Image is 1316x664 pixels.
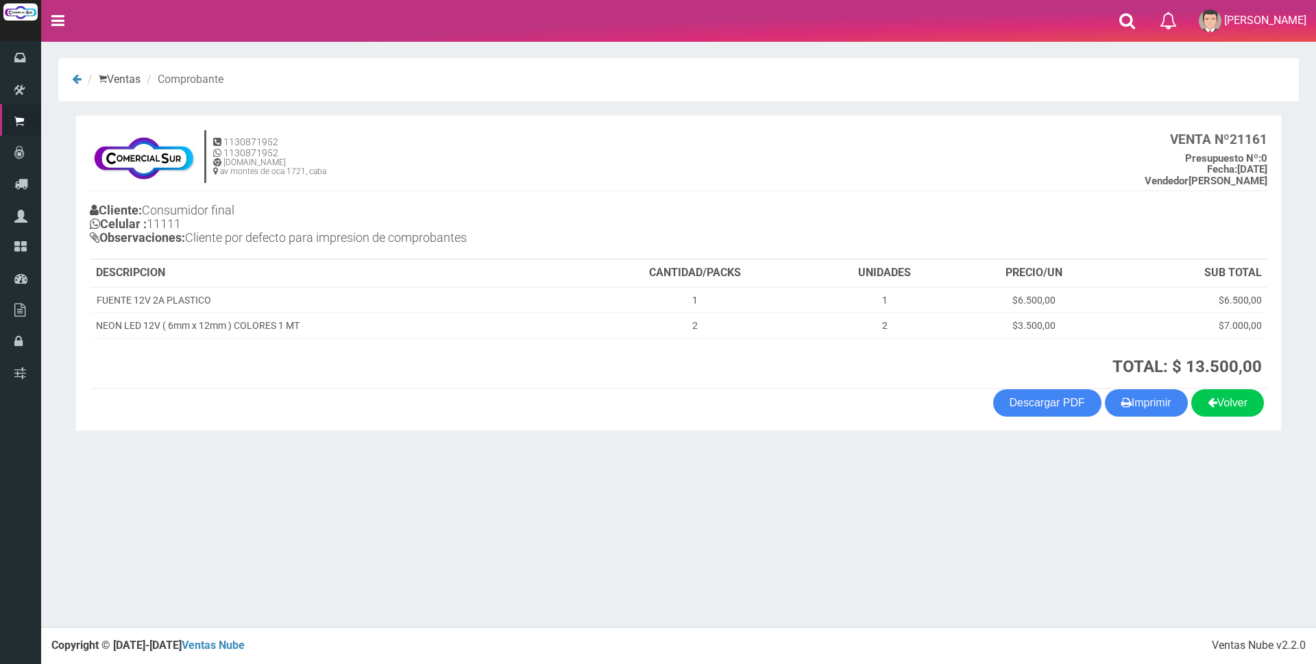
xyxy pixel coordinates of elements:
td: FUENTE 12V 2A PLASTICO [90,287,578,313]
th: PRECIO/UN [957,260,1111,287]
b: 0 [1185,152,1267,164]
td: $3.500,00 [957,312,1111,338]
b: Cliente: [90,203,142,217]
b: [DATE] [1207,163,1267,175]
img: Logo grande [3,3,38,21]
b: [PERSON_NAME] [1145,175,1267,187]
td: 2 [812,312,957,338]
b: 21161 [1170,132,1267,147]
th: DESCRIPCION [90,260,578,287]
td: 1 [578,287,812,313]
h4: Consumidor final 11111 Cliente por defecto para impresion de comprobantes [90,200,679,251]
li: Comprobante [143,72,223,88]
td: NEON LED 12V ( 6mm x 12mm ) COLORES 1 MT [90,312,578,338]
button: Imprimir [1105,389,1188,417]
a: Ventas Nube [182,639,245,652]
td: 2 [578,312,812,338]
td: $6.500,00 [1112,287,1267,313]
strong: Copyright © [DATE]-[DATE] [51,639,245,652]
h5: 1130871952 1130871952 [213,137,326,158]
strong: Fecha: [1207,163,1237,175]
b: Observaciones: [90,230,185,245]
th: UNIDADES [812,260,957,287]
b: Celular : [90,217,147,231]
td: $6.500,00 [957,287,1111,313]
h6: [DOMAIN_NAME] av montes de oca 1721, caba [213,158,326,176]
td: 1 [812,287,957,313]
span: [PERSON_NAME] [1224,14,1306,27]
div: Ventas Nube v2.2.0 [1212,638,1306,654]
th: SUB TOTAL [1112,260,1267,287]
li: Ventas [84,72,141,88]
strong: VENTA Nº [1170,132,1230,147]
img: f695dc5f3a855ddc19300c990e0c55a2.jpg [90,130,197,184]
strong: Presupuesto Nº: [1185,152,1261,164]
img: User Image [1199,10,1221,32]
strong: TOTAL: $ 13.500,00 [1112,357,1262,376]
strong: Vendedor [1145,175,1189,187]
a: Descargar PDF [993,389,1101,417]
a: Volver [1191,389,1264,417]
td: $7.000,00 [1112,312,1267,338]
th: CANTIDAD/PACKS [578,260,812,287]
